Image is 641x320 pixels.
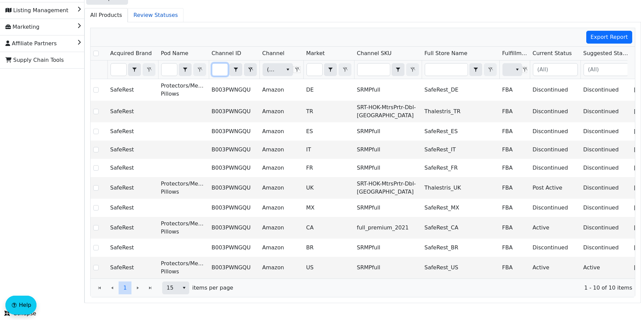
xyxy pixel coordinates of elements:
[93,265,99,270] input: Select Row
[107,60,158,79] th: Filter
[584,64,628,76] input: (All)
[93,147,99,152] input: Select Row
[354,141,422,159] td: SRMPfull
[581,257,631,278] td: Active
[93,205,99,211] input: Select Row
[581,239,631,257] td: Discontinued
[303,141,354,159] td: IT
[107,199,158,217] td: SafeRest
[303,217,354,239] td: CA
[392,64,404,76] button: select
[581,217,631,239] td: Discontinued
[19,301,31,309] span: Help
[260,257,303,278] td: Amazon
[209,257,260,278] td: B003PWNGQU
[303,199,354,217] td: MX
[499,177,530,199] td: FBA
[5,22,40,32] span: Marketing
[303,60,354,79] th: Filter
[167,284,175,292] span: 15
[392,63,404,76] span: Choose Operator
[530,60,581,79] th: Filter
[260,159,303,177] td: Amazon
[192,284,233,292] span: items per page
[158,177,209,199] td: Protectors/Medical Pillows
[209,199,260,217] td: B003PWNGQU
[422,122,499,141] td: SafeRest_ES
[354,79,422,101] td: SRMPfull
[260,141,303,159] td: Amazon
[422,257,499,278] td: SafeRest_US
[209,141,260,159] td: B003PWNGQU
[470,64,482,76] button: select
[581,122,631,141] td: Discontinued
[581,79,631,101] td: Discontinued
[303,79,354,101] td: DE
[425,64,468,76] input: Filter
[422,199,499,217] td: SafeRest_MX
[5,296,36,315] button: Help floatingactionbutton
[422,239,499,257] td: SafeRest_BR
[591,33,628,41] span: Export Report
[499,60,530,79] th: Filter
[128,64,141,76] button: select
[230,64,242,76] button: select
[530,199,581,217] td: Discontinued
[161,49,188,57] span: Pod Name
[324,64,337,76] button: select
[469,63,482,76] span: Choose Operator
[260,217,303,239] td: Amazon
[260,199,303,217] td: Amazon
[530,159,581,177] td: Discontinued
[422,217,499,239] td: SafeRest_CA
[303,239,354,257] td: BR
[107,141,158,159] td: SafeRest
[303,101,354,122] td: TR
[354,257,422,278] td: SRMPfull
[262,49,285,57] span: Channel
[209,217,260,239] td: B003PWNGQU
[93,51,99,56] input: Select Row
[499,122,530,141] td: FBA
[107,217,158,239] td: SafeRest
[422,101,499,122] td: Thalestris_TR
[354,159,422,177] td: SRMPfull
[209,60,260,79] th: Filter
[324,63,337,76] span: Choose Operator
[512,64,522,76] button: select
[260,177,303,199] td: Amazon
[5,5,68,16] span: Listing Management
[530,122,581,141] td: Discontinued
[306,49,325,57] span: Market
[354,60,422,79] th: Filter
[581,60,631,79] th: Filter
[107,122,158,141] td: SafeRest
[581,101,631,122] td: Discontinued
[107,159,158,177] td: SafeRest
[91,278,635,297] div: Page 1 of 1
[209,122,260,141] td: B003PWNGQU
[358,64,390,76] input: Filter
[209,79,260,101] td: B003PWNGQU
[93,109,99,114] input: Select Row
[107,239,158,257] td: SafeRest
[209,177,260,199] td: B003PWNGQU
[107,79,158,101] td: SafeRest
[260,239,303,257] td: Amazon
[93,129,99,134] input: Select Row
[533,49,572,57] span: Current Status
[128,63,141,76] span: Choose Operator
[499,199,530,217] td: FBA
[93,245,99,250] input: Select Row
[530,257,581,278] td: Active
[111,64,126,76] input: Filter
[530,101,581,122] td: Discontinued
[499,159,530,177] td: FBA
[260,60,303,79] th: Filter
[229,63,242,76] span: Choose Operator
[422,177,499,199] td: Thalestris_UK
[260,122,303,141] td: Amazon
[581,141,631,159] td: Discontinued
[93,225,99,230] input: Select Row
[162,64,177,76] input: Filter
